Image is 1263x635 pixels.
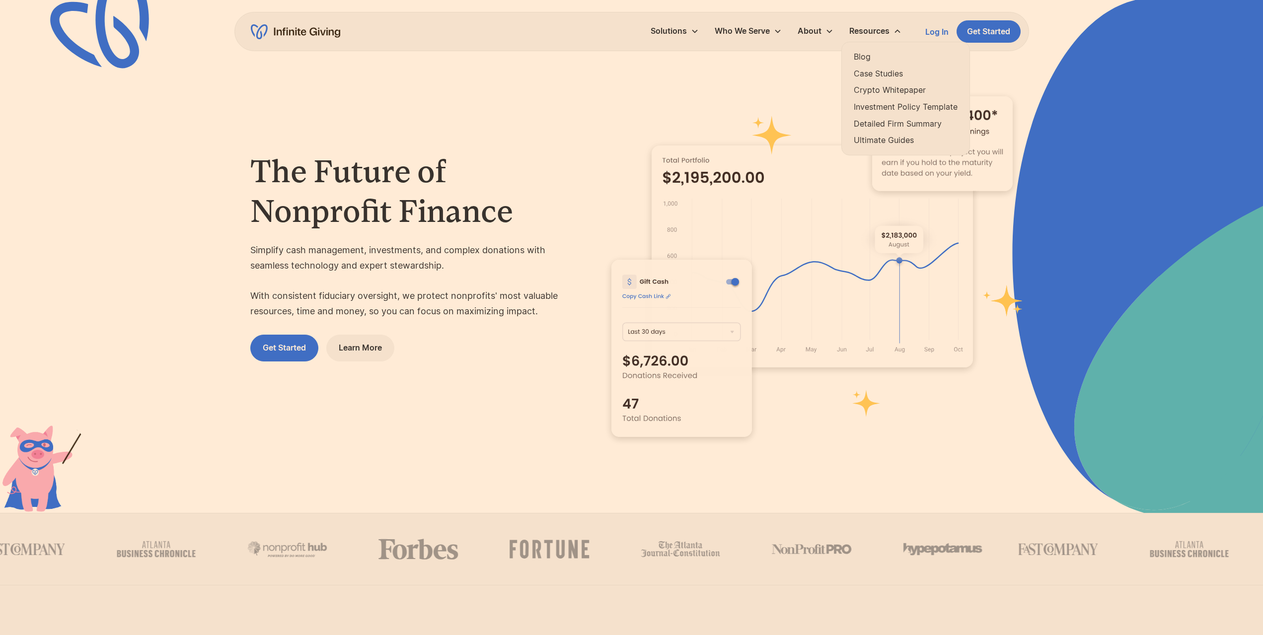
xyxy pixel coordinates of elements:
[611,260,752,437] img: donation software for nonprofits
[854,67,958,80] a: Case Studies
[925,28,949,36] div: Log In
[798,24,821,38] div: About
[854,50,958,64] a: Blog
[250,151,572,231] h1: The Future of Nonprofit Finance
[250,243,572,319] p: Simplify cash management, investments, and complex donations with seamless technology and expert ...
[326,335,394,361] a: Learn More
[651,24,687,38] div: Solutions
[652,145,973,367] img: nonprofit donation platform
[790,20,841,42] div: About
[925,26,949,38] a: Log In
[250,335,318,361] a: Get Started
[983,285,1023,316] img: fundraising star
[251,24,340,40] a: home
[715,24,770,38] div: Who We Serve
[849,24,890,38] div: Resources
[707,20,790,42] div: Who We Serve
[841,20,909,42] div: Resources
[854,100,958,114] a: Investment Policy Template
[841,42,970,155] nav: Resources
[854,83,958,97] a: Crypto Whitepaper
[643,20,707,42] div: Solutions
[957,20,1021,43] a: Get Started
[854,134,958,147] a: Ultimate Guides
[854,117,958,131] a: Detailed Firm Summary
